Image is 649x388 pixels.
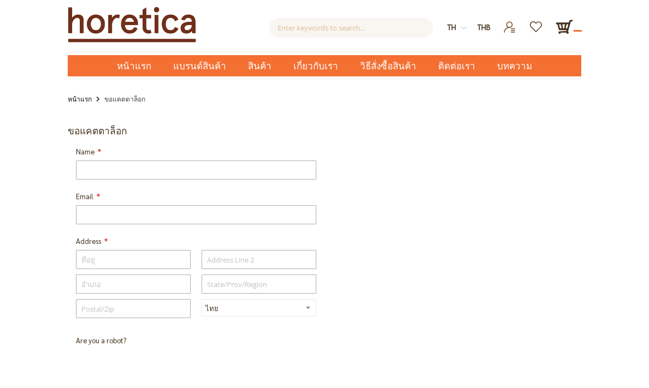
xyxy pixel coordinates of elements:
[438,55,475,77] span: ติดต่อเรา
[477,22,491,32] span: THB
[162,55,237,76] a: แบรนด์สินค้า
[76,274,191,294] input: อำเภอ
[68,126,581,138] h4: ขอแคตตาล็อก
[282,55,349,76] a: เกี่ยวกับเรา
[202,274,316,294] input: State/Prov/Region
[76,250,191,269] input: ที่อยู่
[486,55,543,76] a: บทความ
[523,18,550,27] a: รายการโปรด
[173,55,226,77] span: แบรนด์สินค้า
[461,25,467,31] img: dropdown-icon.svg
[497,55,532,77] span: บทความ
[360,55,416,77] span: วิธีสั่งซื้อสินค้า
[104,94,145,103] strong: ขอแคตตาล็อก
[237,55,282,76] a: สินค้า
[76,236,101,246] span: Address
[248,55,272,77] span: สินค้า
[349,55,427,76] a: วิธีสั่งซื้อสินค้า
[76,147,95,156] span: Name
[76,336,126,345] span: Are you a robot?
[76,299,191,318] input: Postal/Zip
[293,55,338,77] span: เกี่ยวกับเรา
[68,7,196,43] img: Horetica.com
[427,55,486,76] a: ติดต่อเรา
[117,59,151,73] span: หน้าแรก
[76,192,93,201] span: Email
[106,55,162,76] a: หน้าแรก
[202,250,316,269] input: Address Line 2
[68,93,92,105] a: หน้าแรก
[447,22,456,32] span: th
[497,18,523,27] a: เข้าสู่ระบบ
